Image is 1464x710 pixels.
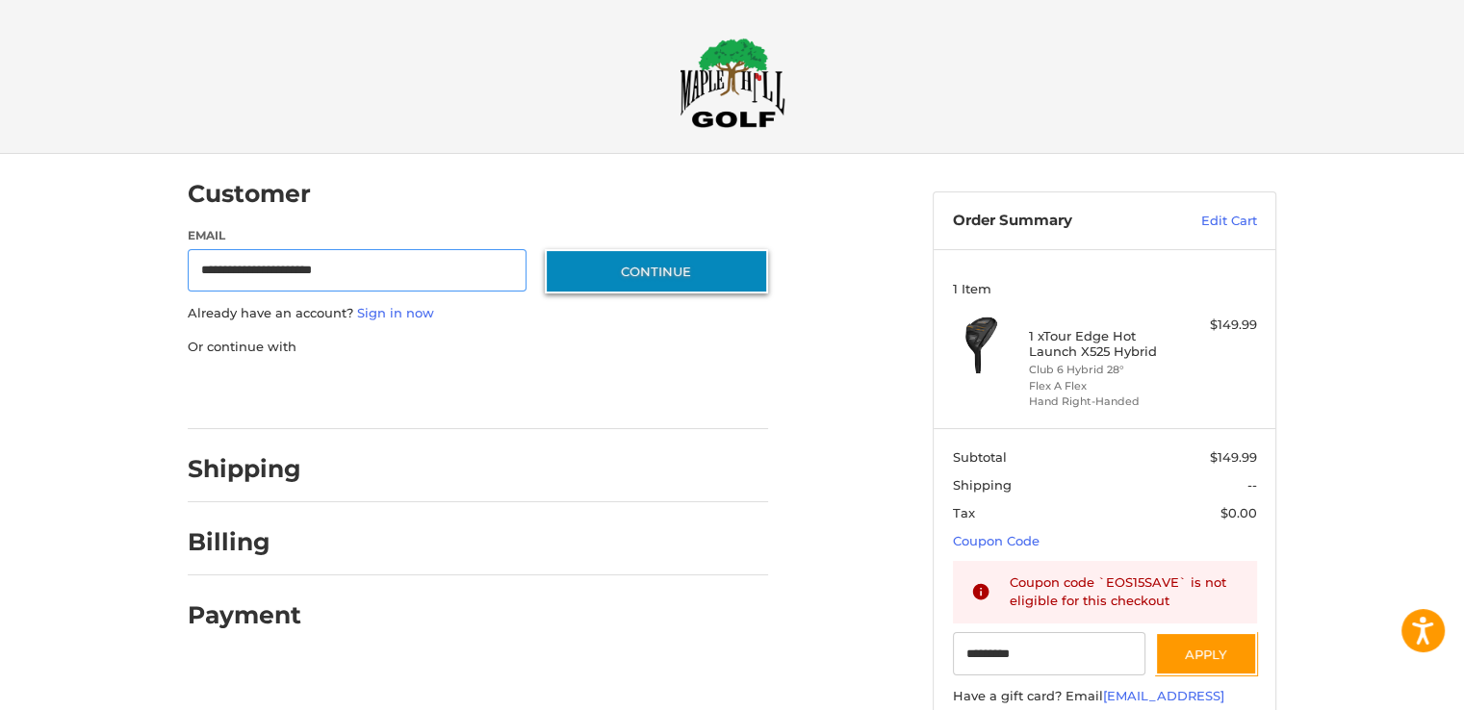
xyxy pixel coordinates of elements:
[1220,505,1257,520] span: $0.00
[188,527,300,557] h2: Billing
[182,375,326,410] iframe: PayPal-paypal
[188,179,311,209] h2: Customer
[545,249,768,293] button: Continue
[188,600,301,630] h2: Payment
[953,281,1257,296] h3: 1 Item
[1155,632,1257,675] button: Apply
[1247,477,1257,493] span: --
[188,454,301,484] h2: Shipping
[953,505,975,520] span: Tax
[1210,449,1257,465] span: $149.99
[1010,573,1239,611] div: Coupon code `EOS15SAVE` is not eligible for this checkout
[1029,328,1176,360] h4: 1 x Tour Edge Hot Launch X525 Hybrid
[357,305,434,320] a: Sign in now
[345,375,489,410] iframe: PayPal-paylater
[953,477,1012,493] span: Shipping
[680,38,785,128] img: Maple Hill Golf
[188,304,768,323] p: Already have an account?
[1029,393,1176,410] li: Hand Right-Handed
[953,212,1160,231] h3: Order Summary
[953,449,1007,465] span: Subtotal
[188,338,768,357] p: Or continue with
[1029,362,1176,378] li: Club 6 Hybrid 28°
[1181,316,1257,335] div: $149.99
[508,375,653,410] iframe: PayPal-venmo
[1029,378,1176,394] li: Flex A Flex
[188,227,527,244] label: Email
[953,632,1146,675] input: Gift Certificate or Coupon Code
[1160,212,1257,231] a: Edit Cart
[953,533,1040,548] a: Coupon Code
